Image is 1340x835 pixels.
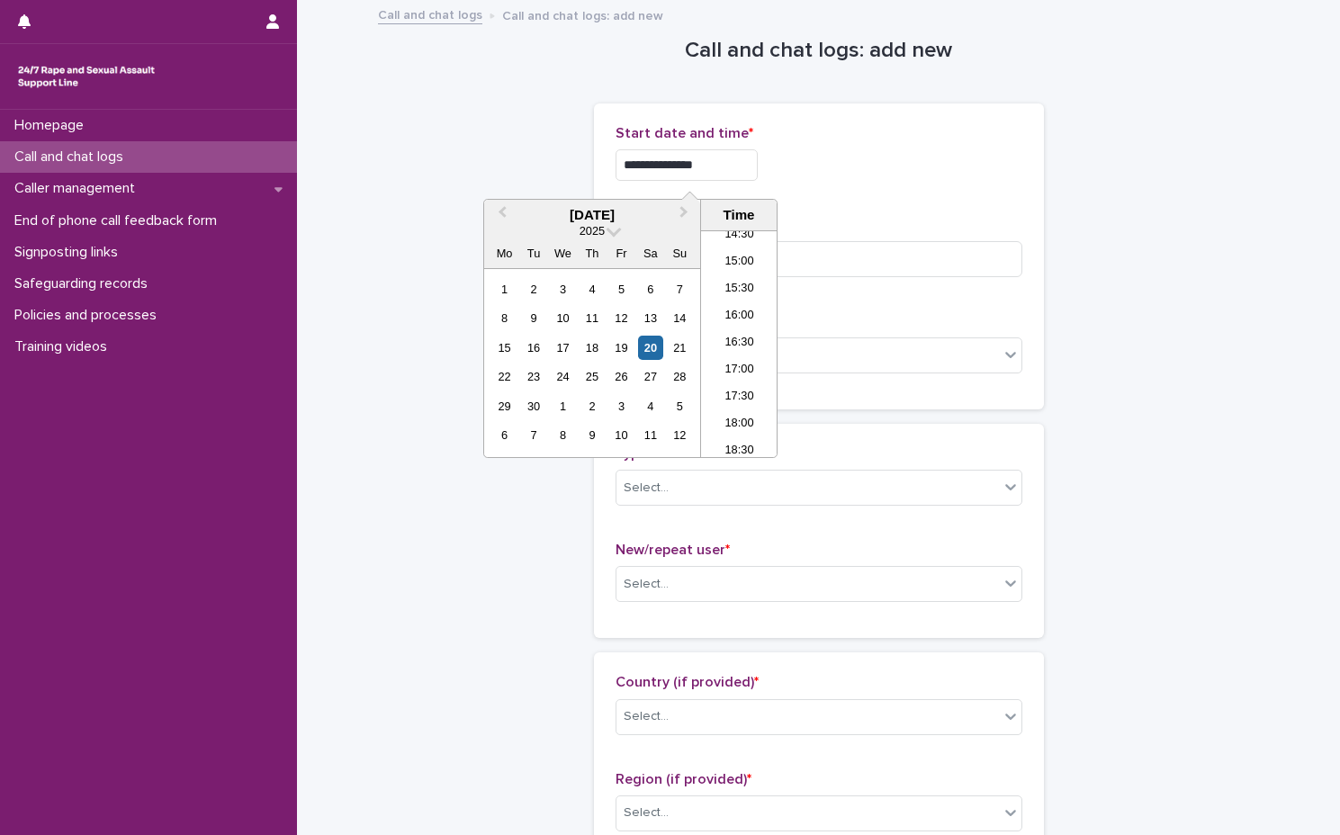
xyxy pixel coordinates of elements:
[490,274,694,450] div: month 2025-09
[7,180,149,197] p: Caller management
[580,364,604,389] div: Choose Thursday, 25 September 2025
[521,277,545,301] div: Choose Tuesday, 2 September 2025
[701,411,778,438] li: 18:00
[638,306,662,330] div: Choose Saturday, 13 September 2025
[616,126,753,140] span: Start date and time
[378,4,482,24] a: Call and chat logs
[609,423,634,447] div: Choose Friday, 10 October 2025
[551,394,575,418] div: Choose Wednesday, 1 October 2025
[551,277,575,301] div: Choose Wednesday, 3 September 2025
[706,207,772,223] div: Time
[609,241,634,265] div: Fr
[701,330,778,357] li: 16:30
[521,364,545,389] div: Choose Tuesday, 23 September 2025
[492,336,517,360] div: Choose Monday, 15 September 2025
[638,336,662,360] div: Choose Saturday, 20 September 2025
[668,306,692,330] div: Choose Sunday, 14 September 2025
[609,277,634,301] div: Choose Friday, 5 September 2025
[609,306,634,330] div: Choose Friday, 12 September 2025
[492,241,517,265] div: Mo
[484,207,700,223] div: [DATE]
[580,224,605,238] span: 2025
[521,423,545,447] div: Choose Tuesday, 7 October 2025
[7,307,171,324] p: Policies and processes
[492,394,517,418] div: Choose Monday, 29 September 2025
[580,306,604,330] div: Choose Thursday, 11 September 2025
[668,241,692,265] div: Su
[616,543,730,557] span: New/repeat user
[14,58,158,94] img: rhQMoQhaT3yELyF149Cw
[701,357,778,384] li: 17:00
[701,438,778,465] li: 18:30
[668,277,692,301] div: Choose Sunday, 7 September 2025
[668,364,692,389] div: Choose Sunday, 28 September 2025
[668,423,692,447] div: Choose Sunday, 12 October 2025
[551,364,575,389] div: Choose Wednesday, 24 September 2025
[638,241,662,265] div: Sa
[609,364,634,389] div: Choose Friday, 26 September 2025
[486,202,515,230] button: Previous Month
[521,306,545,330] div: Choose Tuesday, 9 September 2025
[624,479,669,498] div: Select...
[7,212,231,229] p: End of phone call feedback form
[7,148,138,166] p: Call and chat logs
[616,772,751,786] span: Region (if provided)
[580,336,604,360] div: Choose Thursday, 18 September 2025
[580,394,604,418] div: Choose Thursday, 2 October 2025
[624,575,669,594] div: Select...
[701,303,778,330] li: 16:00
[521,336,545,360] div: Choose Tuesday, 16 September 2025
[638,364,662,389] div: Choose Saturday, 27 September 2025
[668,336,692,360] div: Choose Sunday, 21 September 2025
[521,241,545,265] div: Tu
[580,277,604,301] div: Choose Thursday, 4 September 2025
[521,394,545,418] div: Choose Tuesday, 30 September 2025
[492,277,517,301] div: Choose Monday, 1 September 2025
[7,338,121,355] p: Training videos
[671,202,700,230] button: Next Month
[7,117,98,134] p: Homepage
[7,244,132,261] p: Signposting links
[551,423,575,447] div: Choose Wednesday, 8 October 2025
[638,277,662,301] div: Choose Saturday, 6 September 2025
[701,222,778,249] li: 14:30
[551,241,575,265] div: We
[580,241,604,265] div: Th
[609,394,634,418] div: Choose Friday, 3 October 2025
[609,336,634,360] div: Choose Friday, 19 September 2025
[701,384,778,411] li: 17:30
[502,4,663,24] p: Call and chat logs: add new
[638,394,662,418] div: Choose Saturday, 4 October 2025
[616,675,759,689] span: Country (if provided)
[551,336,575,360] div: Choose Wednesday, 17 September 2025
[580,423,604,447] div: Choose Thursday, 9 October 2025
[701,276,778,303] li: 15:30
[492,364,517,389] div: Choose Monday, 22 September 2025
[492,423,517,447] div: Choose Monday, 6 October 2025
[594,38,1044,64] h1: Call and chat logs: add new
[701,249,778,276] li: 15:00
[624,804,669,822] div: Select...
[492,306,517,330] div: Choose Monday, 8 September 2025
[668,394,692,418] div: Choose Sunday, 5 October 2025
[624,707,669,726] div: Select...
[7,275,162,292] p: Safeguarding records
[638,423,662,447] div: Choose Saturday, 11 October 2025
[551,306,575,330] div: Choose Wednesday, 10 September 2025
